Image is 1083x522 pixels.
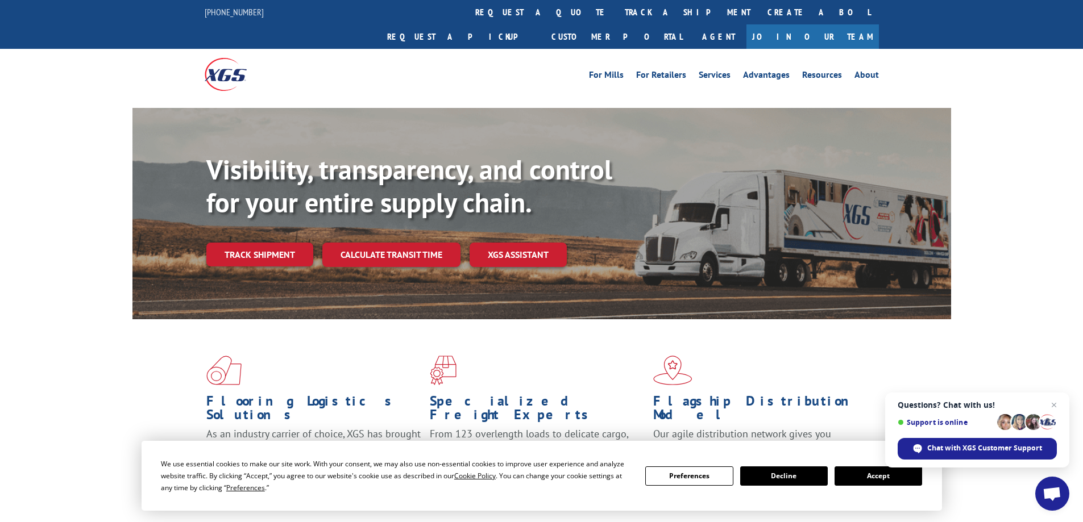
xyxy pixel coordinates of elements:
a: For Mills [589,70,624,83]
a: Track shipment [206,243,313,266]
div: We use essential cookies to make our site work. With your consent, we may also use non-essential ... [161,458,632,494]
h1: Flooring Logistics Solutions [206,394,421,427]
a: XGS ASSISTANT [470,243,567,267]
h1: Flagship Distribution Model [653,394,868,427]
span: Close chat [1047,398,1061,412]
img: xgs-icon-total-supply-chain-intelligence-red [206,356,242,385]
img: xgs-icon-flagship-distribution-model-red [653,356,692,385]
a: For Retailers [636,70,686,83]
span: Our agile distribution network gives you nationwide inventory management on demand. [653,427,862,454]
div: Chat with XGS Customer Support [898,438,1057,460]
a: Join Our Team [746,24,879,49]
img: xgs-icon-focused-on-flooring-red [430,356,457,385]
button: Preferences [645,466,733,486]
a: Request a pickup [379,24,543,49]
span: Questions? Chat with us! [898,400,1057,410]
span: Support is online [898,418,993,427]
span: As an industry carrier of choice, XGS has brought innovation and dedication to flooring logistics... [206,427,421,467]
a: Calculate transit time [322,243,460,267]
a: [PHONE_NUMBER] [205,6,264,18]
a: Customer Portal [543,24,691,49]
div: Cookie Consent Prompt [142,441,942,511]
a: Agent [691,24,746,49]
div: Open chat [1035,477,1069,511]
a: About [854,70,879,83]
a: Services [699,70,731,83]
p: From 123 overlength loads to delicate cargo, our experienced staff knows the best way to move you... [430,427,645,478]
span: Chat with XGS Customer Support [927,443,1042,453]
span: Cookie Policy [454,471,496,481]
h1: Specialized Freight Experts [430,394,645,427]
button: Decline [740,466,828,486]
b: Visibility, transparency, and control for your entire supply chain. [206,152,612,220]
span: Preferences [226,483,265,492]
button: Accept [835,466,922,486]
a: Advantages [743,70,790,83]
a: Resources [802,70,842,83]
